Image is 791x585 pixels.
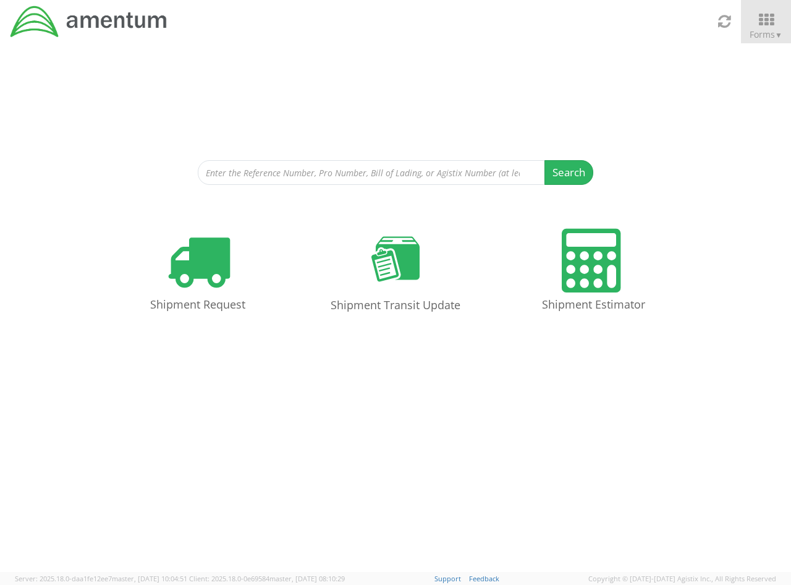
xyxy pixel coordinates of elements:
span: Client: 2025.18.0-0e69584 [189,574,345,583]
a: Shipment Request [105,216,290,330]
a: Support [434,574,461,583]
span: Server: 2025.18.0-daa1fe12ee7 [15,574,187,583]
h4: Shipment Estimator [513,299,674,311]
h4: Shipment Request [117,299,278,311]
img: dyn-intl-logo-049831509241104b2a82.png [9,4,169,39]
a: Shipment Transit Update [303,216,488,330]
span: master, [DATE] 08:10:29 [269,574,345,583]
button: Search [544,160,593,185]
a: Feedback [469,574,499,583]
h4: Shipment Transit Update [315,299,476,312]
span: ▼ [775,30,782,40]
span: Forms [750,28,782,40]
span: master, [DATE] 10:04:51 [112,574,187,583]
a: Shipment Estimator [501,216,686,330]
span: Copyright © [DATE]-[DATE] Agistix Inc., All Rights Reserved [588,574,776,584]
input: Enter the Reference Number, Pro Number, Bill of Lading, or Agistix Number (at least 4 chars) [198,160,545,185]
